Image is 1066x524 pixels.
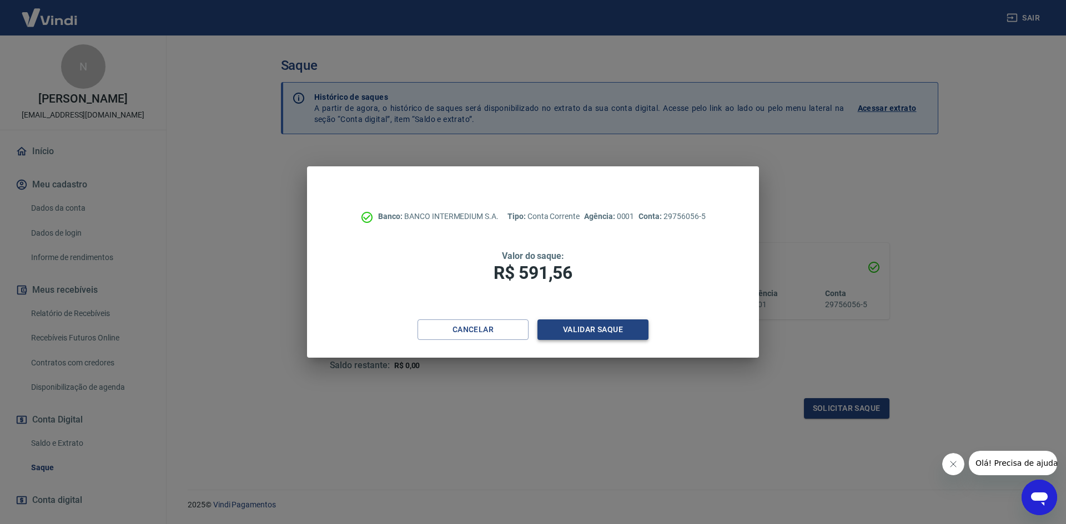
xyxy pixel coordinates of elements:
[638,211,705,222] p: 29756056-5
[7,8,93,17] span: Olá! Precisa de ajuda?
[1022,480,1057,515] iframe: Botão para abrir a janela de mensagens
[378,211,499,222] p: BANCO INTERMEDIUM S.A.
[378,212,404,221] span: Banco:
[494,262,572,283] span: R$ 591,56
[942,453,964,475] iframe: Fechar mensagem
[969,451,1057,475] iframe: Mensagem da empresa
[507,212,527,221] span: Tipo:
[507,211,580,222] p: Conta Corrente
[502,251,564,261] span: Valor do saque:
[638,212,663,221] span: Conta:
[584,211,634,222] p: 0001
[537,319,648,340] button: Validar saque
[584,212,617,221] span: Agência:
[418,319,529,340] button: Cancelar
